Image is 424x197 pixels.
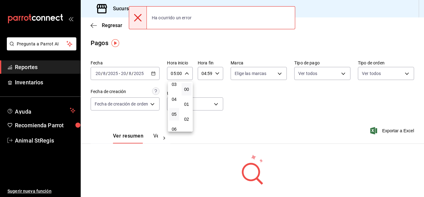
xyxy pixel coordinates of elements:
span: 00 [185,87,188,92]
button: 01 [182,98,192,110]
span: 06 [173,127,175,132]
span: 05 [173,112,175,117]
span: 03 [173,82,175,87]
span: 02 [185,117,188,122]
span: 01 [185,102,188,107]
button: 00 [182,83,192,96]
button: 03 [169,78,179,91]
button: 05 [169,108,179,120]
img: Tooltip marker [111,39,119,47]
div: Ha ocurrido un error [147,11,196,25]
span: 04 [173,97,175,102]
button: 04 [169,93,179,106]
button: 06 [169,123,179,135]
button: 02 [182,113,192,125]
